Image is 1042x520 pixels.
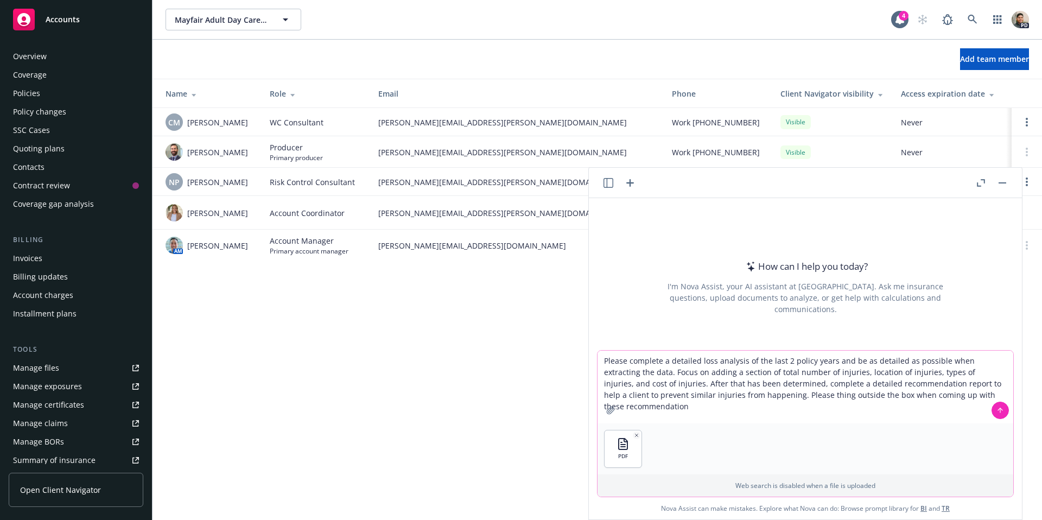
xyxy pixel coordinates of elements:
span: NP [169,176,180,188]
div: Email [378,88,655,99]
img: photo [166,143,183,161]
div: How can I help you today? [743,259,868,274]
a: Overview [9,48,143,65]
a: Manage exposures [9,378,143,395]
div: Overview [13,48,47,65]
a: Report a Bug [937,9,958,30]
div: I'm Nova Assist, your AI assistant at [GEOGRAPHIC_DATA]. Ask me insurance questions, upload docum... [653,281,958,315]
a: Billing updates [9,268,143,286]
a: Manage claims [9,415,143,432]
a: SSC Cases [9,122,143,139]
a: Manage files [9,359,143,377]
div: Access expiration date [901,88,1003,99]
span: [PERSON_NAME] [187,207,248,219]
a: Search [962,9,983,30]
div: Manage certificates [13,396,84,414]
img: photo [166,237,183,254]
div: Billing [9,234,143,245]
div: Role [270,88,361,99]
a: Manage BORs [9,433,143,451]
a: Coverage [9,66,143,84]
span: [PERSON_NAME][EMAIL_ADDRESS][DOMAIN_NAME] [378,240,655,251]
span: Nova Assist can make mistakes. Explore what Nova can do: Browse prompt library for and [593,497,1018,519]
span: Open Client Navigator [20,484,101,496]
div: Coverage gap analysis [13,195,94,213]
span: [PERSON_NAME][EMAIL_ADDRESS][PERSON_NAME][DOMAIN_NAME] [378,147,655,158]
button: Mayfair Adult Day Care, Inc. [166,9,301,30]
div: Contract review [13,177,70,194]
a: Summary of insurance [9,452,143,469]
a: Start snowing [912,9,933,30]
a: Accounts [9,4,143,35]
div: Client Navigator visibility [780,88,884,99]
div: Policy changes [13,103,66,121]
span: Risk Control Consultant [270,176,355,188]
span: [PERSON_NAME][EMAIL_ADDRESS][PERSON_NAME][DOMAIN_NAME] [378,207,655,219]
div: Invoices [13,250,42,267]
a: Manage certificates [9,396,143,414]
div: Phone [672,88,763,99]
div: Manage files [13,359,59,377]
a: Policies [9,85,143,102]
div: Quoting plans [13,140,65,157]
span: Work [PHONE_NUMBER] [672,117,760,128]
span: Account Coordinator [270,207,345,219]
a: Policy changes [9,103,143,121]
a: Contract review [9,177,143,194]
div: Policies [13,85,40,102]
span: [PERSON_NAME] [187,147,248,158]
a: TR [942,504,950,513]
a: Account charges [9,287,143,304]
span: Accounts [46,15,80,24]
button: Add team member [960,48,1029,70]
div: Coverage [13,66,47,84]
span: Work [PHONE_NUMBER] [672,147,760,158]
div: Manage claims [13,415,68,432]
button: PDF [605,430,641,467]
span: [PERSON_NAME] [187,117,248,128]
img: photo [1012,11,1029,28]
div: Name [166,88,252,99]
a: Coverage gap analysis [9,195,143,213]
span: Never [901,147,1003,158]
a: Quoting plans [9,140,143,157]
div: Manage BORs [13,433,64,451]
div: Visible [780,145,811,159]
span: [PERSON_NAME] [187,240,248,251]
div: Installment plans [13,305,77,322]
a: Open options [1020,116,1033,129]
div: Tools [9,344,143,355]
span: Add team member [960,54,1029,64]
a: Installment plans [9,305,143,322]
div: SSC Cases [13,122,50,139]
textarea: Please complete a detailed loss analysis of the last 2 policy years and be as detailed as possibl... [598,351,1013,423]
div: 4 [899,11,908,21]
span: [PERSON_NAME][EMAIL_ADDRESS][PERSON_NAME][DOMAIN_NAME] [378,117,655,128]
span: WC Consultant [270,117,323,128]
div: Contacts [13,158,45,176]
span: Primary account manager [270,246,348,256]
span: Primary producer [270,153,323,162]
div: Summary of insurance [13,452,96,469]
span: Never [901,117,1003,128]
span: CM [168,117,180,128]
span: Account Manager [270,235,348,246]
a: Open options [1020,175,1033,188]
div: Billing updates [13,268,68,286]
a: Invoices [9,250,143,267]
div: Visible [780,115,811,129]
div: Manage exposures [13,378,82,395]
span: [PERSON_NAME] [187,176,248,188]
div: Account charges [13,287,73,304]
span: Producer [270,142,323,153]
p: Web search is disabled when a file is uploaded [604,481,1007,490]
img: photo [166,204,183,221]
span: Mayfair Adult Day Care, Inc. [175,14,269,26]
a: Contacts [9,158,143,176]
span: PDF [618,453,628,460]
a: Switch app [987,9,1008,30]
a: BI [920,504,927,513]
span: [PERSON_NAME][EMAIL_ADDRESS][PERSON_NAME][DOMAIN_NAME] [378,176,655,188]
